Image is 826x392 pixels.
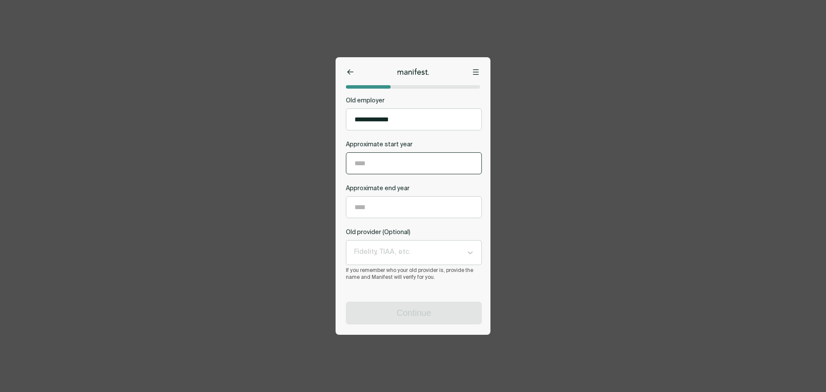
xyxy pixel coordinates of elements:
label: Old employer [346,97,482,105]
label: Approximate end year [346,185,482,193]
span: If you remember who your old provider is, provide the name and Manifest will verify for you. [346,267,482,281]
button: Continue [346,302,481,324]
label: Approximate start year [346,141,482,149]
label: Old provider (Optional) [346,228,482,237]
